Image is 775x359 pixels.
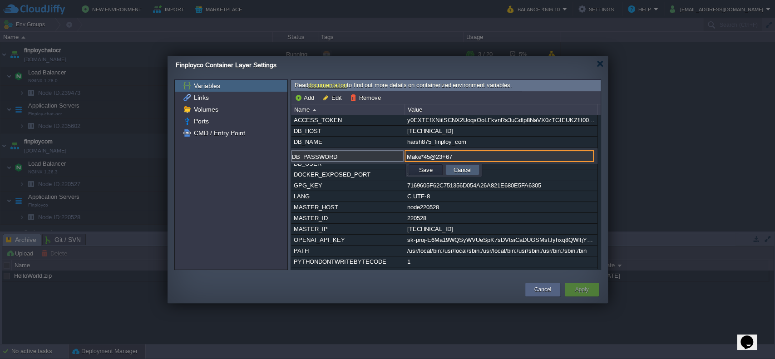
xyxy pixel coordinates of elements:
div: OPENAI_API_KEY [291,235,404,245]
div: 8000 [405,169,597,180]
button: Remove [350,93,384,102]
a: documentation [308,82,347,89]
div: MASTER_HOST [291,202,404,212]
a: Ports [192,117,210,125]
div: 7169605F62C751356D054A26A821E680E5FA6305 [405,180,597,191]
span: Finployco Container Layer Settings [176,61,276,69]
div: GPG_KEY [291,180,404,191]
a: CMD / Entry Point [192,129,247,137]
div: PYTHONDONTWRITEBYTECODE [291,256,404,267]
div: PYTHONUNBUFFERED [291,267,404,278]
div: sk-proj-E6Ma19WQSyWVUeSpK7sDVtsiCaDUGSMsIJyhxq8QWlIjY7SKyphA_1b6SaIWWaniYAbcseggTST3BlbkFJ6LrEZ89... [405,235,597,245]
div: [TECHNICAL_ID] [405,126,597,136]
div: harsh875_finploy_com [405,137,597,147]
div: 1 [405,267,597,278]
button: Save [416,166,435,174]
button: Edit [322,93,345,102]
div: DB_HOST [291,126,404,136]
button: Cancel [534,285,551,294]
div: 220528 [405,213,597,223]
div: y0EXTEfXNiilSCNX2UoqsOoLFkvnRs3uGdlp8NaVX0zTGIEUKZflI00PoVOsufrD [405,115,597,125]
a: Links [192,93,210,102]
div: Make*45@23+67 [405,148,597,158]
div: DB_PASSWORD [291,148,404,158]
div: MASTER_ID [291,213,404,223]
a: Volumes [192,105,220,113]
div: DOCKER_EXPOSED_PORT [291,169,404,180]
button: Apply [575,285,588,294]
div: C.UTF-8 [405,191,597,202]
div: 1 [405,256,597,267]
div: MASTER_IP [291,224,404,234]
div: Read to find out more details on containerized environment variables. [291,80,601,91]
iframe: chat widget [737,323,766,350]
button: Cancel [451,166,474,174]
div: LANG [291,191,404,202]
div: Value [405,104,597,115]
div: DB_NAME [291,137,404,147]
div: PATH [291,246,404,256]
div: [TECHNICAL_ID] [405,224,597,234]
div: Name [292,104,405,115]
div: node220528 [405,202,597,212]
div: /usr/local/bin:/usr/local/sbin:/usr/local/bin:/usr/sbin:/usr/bin:/sbin:/bin [405,246,597,256]
button: Add [295,93,317,102]
a: Variables [192,82,222,90]
div: ACCESS_TOKEN [291,115,404,125]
